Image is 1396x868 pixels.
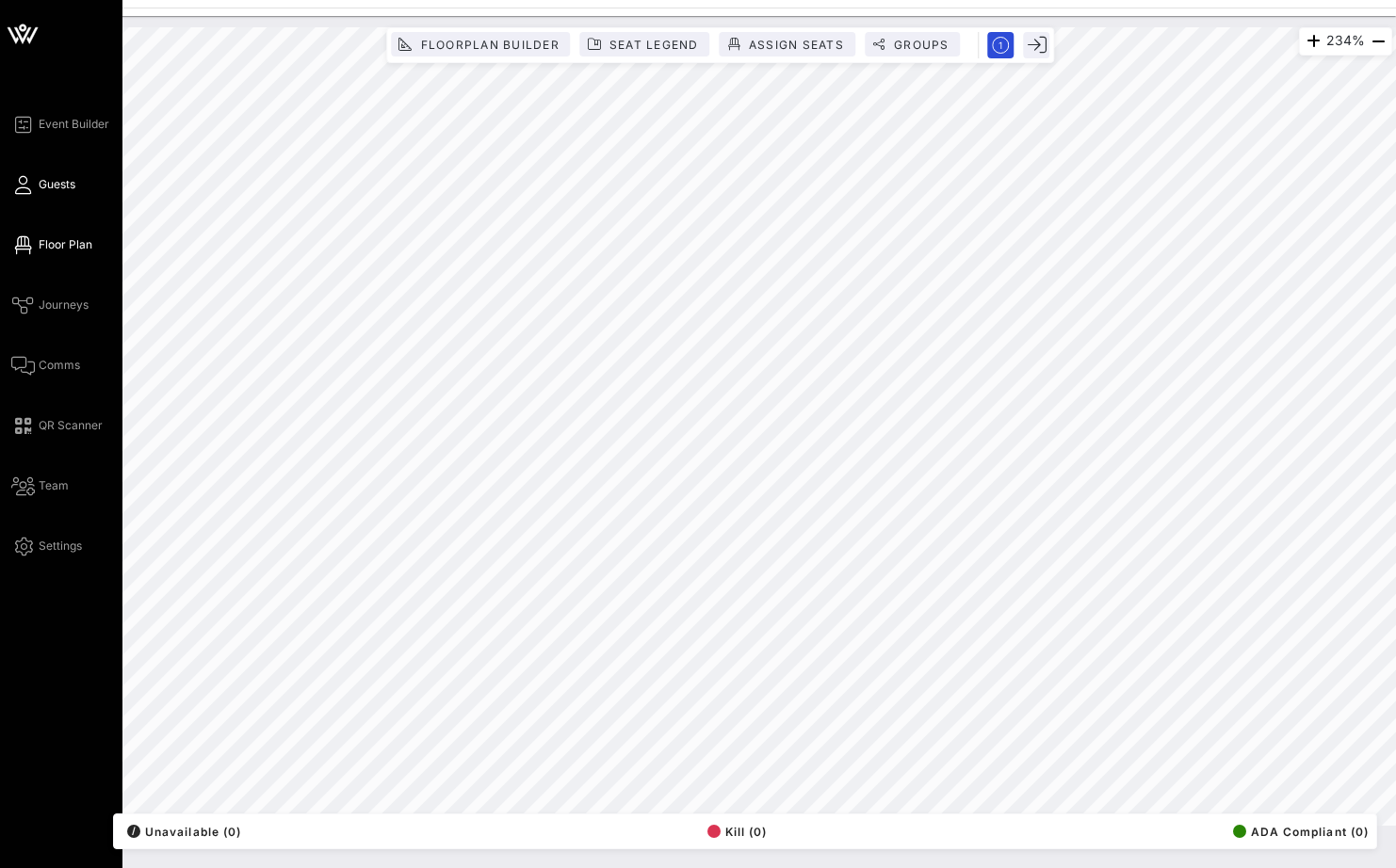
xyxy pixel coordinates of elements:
[1227,818,1369,844] button: ADA Compliant (0)
[720,32,855,56] button: Assign Seats
[391,32,570,56] button: Floorplan Builder
[11,474,69,497] a: Team
[39,116,109,133] span: Event Builder
[122,818,241,844] button: /Unavailable (0)
[39,176,75,193] span: Guests
[11,294,89,316] a: Journeys
[580,32,710,56] button: Seat Legend
[39,477,69,494] span: Team
[893,38,950,52] span: Groups
[39,297,89,313] span: Journeys
[11,233,92,256] a: Floor Plan
[419,38,559,52] span: Floorplan Builder
[1233,825,1369,839] span: ADA Compliant (0)
[127,825,241,839] span: Unavailable (0)
[707,825,768,839] span: Kill (0)
[11,535,82,557] a: Settings
[11,113,109,136] a: Event Builder
[11,354,80,377] a: Comms
[39,357,80,374] span: Comms
[11,414,103,437] a: QR Scanner
[865,32,961,56] button: Groups
[609,38,699,52] span: Seat Legend
[39,417,103,434] span: QR Scanner
[702,818,768,844] button: Kill (0)
[1299,27,1392,56] div: 234%
[39,538,82,555] span: Settings
[748,38,844,52] span: Assign Seats
[11,173,75,196] a: Guests
[39,236,92,253] span: Floor Plan
[127,825,140,838] div: /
